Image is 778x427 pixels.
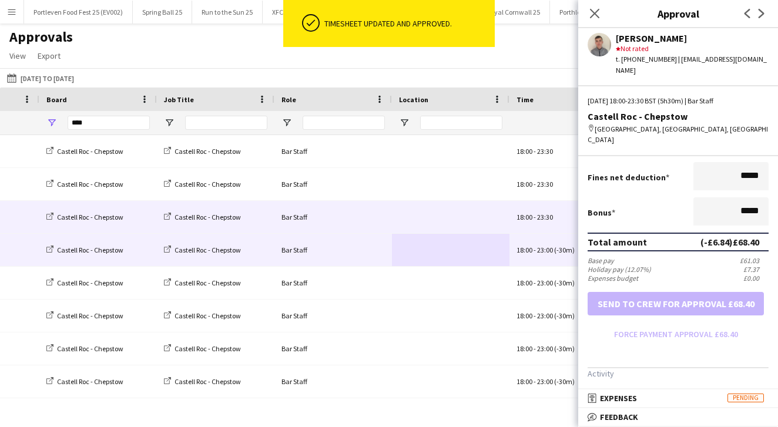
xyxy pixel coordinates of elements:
a: Castell Roc - Chepstow [46,246,123,254]
button: Royal Cornwall 25 [478,1,550,23]
span: Castell Roc - Chepstow [57,377,123,386]
span: 23:30 [537,147,553,156]
span: Castell Roc - Chepstow [175,246,241,254]
span: - [534,278,536,287]
div: £61.03 [740,256,769,265]
button: Porthleven Food Festival 2024 [550,1,658,23]
div: Bar Staff [274,332,392,365]
div: [GEOGRAPHIC_DATA], [GEOGRAPHIC_DATA], [GEOGRAPHIC_DATA] [588,124,769,145]
span: (-30m) [554,311,575,320]
span: (-30m) [554,278,575,287]
div: Bar Staff [274,168,392,200]
span: (-30m) [554,246,575,254]
span: - [534,311,536,320]
span: Location [399,95,428,104]
button: Open Filter Menu [281,117,292,128]
button: Portleven Food Fest 25 (EV002) [24,1,133,23]
span: 18:00 [517,344,532,353]
span: Castell Roc - Chepstow [175,278,241,287]
a: Castell Roc - Chepstow [46,377,123,386]
input: Board Filter Input [68,116,150,130]
span: Castell Roc - Chepstow [175,344,241,353]
span: Castell Roc - Chepstow [57,180,123,189]
span: Castell Roc - Chepstow [57,147,123,156]
span: Expenses [600,393,637,404]
button: XFC, MMA Tournament [263,1,350,23]
a: Castell Roc - Chepstow [46,180,123,189]
button: Spring Ball 25 [133,1,192,23]
div: [PERSON_NAME] [616,33,769,43]
div: Expenses budget [588,274,638,283]
a: Castell Roc - Chepstow [164,246,241,254]
span: Castell Roc - Chepstow [175,213,241,221]
span: Pending [727,394,764,402]
span: 18:00 [517,147,532,156]
button: Open Filter Menu [399,117,410,128]
span: - [534,377,536,386]
a: Castell Roc - Chepstow [164,180,241,189]
a: Castell Roc - Chepstow [164,147,241,156]
div: Timesheet updated and approved. [324,18,490,29]
span: 23:30 [537,180,553,189]
div: Base pay [588,256,614,265]
button: Open Filter Menu [46,117,57,128]
input: Role Filter Input [303,116,385,130]
span: Castell Roc - Chepstow [57,213,123,221]
span: Castell Roc - Chepstow [57,311,123,320]
div: Holiday pay (12.07%) [588,265,651,274]
mat-expansion-panel-header: ExpensesPending [578,389,778,407]
span: 18:00 [517,311,532,320]
span: - [534,344,536,353]
span: Castell Roc - Chepstow [57,246,123,254]
div: Bar Staff [274,267,392,299]
a: View [5,48,31,63]
a: Castell Roc - Chepstow [164,377,241,386]
div: [DATE] 18:00-23:30 BST (5h30m) | Bar Staff [588,96,769,106]
span: 23:00 [537,344,553,353]
a: Castell Roc - Chepstow [164,213,241,221]
div: Bar Staff [274,201,392,233]
span: 23:00 [537,278,553,287]
h3: Approval [578,6,778,21]
span: (-30m) [554,344,575,353]
span: 23:00 [537,246,553,254]
span: 18:00 [517,278,532,287]
span: (-30m) [554,377,575,386]
div: (-£6.84) £68.40 [700,236,759,248]
a: Castell Roc - Chepstow [164,311,241,320]
mat-expansion-panel-header: Feedback [578,408,778,426]
span: 23:00 [537,377,553,386]
div: £0.00 [743,274,769,283]
a: Castell Roc - Chepstow [164,344,241,353]
a: Castell Roc - Chepstow [46,344,123,353]
span: 18:00 [517,180,532,189]
span: Feedback [600,412,638,422]
span: View [9,51,26,61]
span: 18:00 [517,377,532,386]
div: £7.37 [743,265,769,274]
span: 23:00 [537,311,553,320]
span: Role [281,95,296,104]
a: Castell Roc - Chepstow [164,278,241,287]
input: Job Title Filter Input [185,116,267,130]
span: Time [517,95,534,104]
span: - [534,147,536,156]
span: - [534,213,536,221]
button: [DATE] to [DATE] [5,71,76,85]
a: Castell Roc - Chepstow [46,213,123,221]
span: - [534,246,536,254]
span: Castell Roc - Chepstow [175,147,241,156]
span: Job Title [164,95,194,104]
div: Total amount [588,236,647,248]
div: Castell Roc - Chepstow [588,111,769,122]
h3: Activity [588,368,769,379]
span: 23:30 [537,213,553,221]
span: Castell Roc - Chepstow [175,180,241,189]
span: Castell Roc - Chepstow [175,377,241,386]
span: Export [38,51,61,61]
span: 18:00 [517,246,532,254]
span: Castell Roc - Chepstow [57,344,123,353]
div: Not rated [616,43,769,54]
div: Bar Staff [274,300,392,332]
button: Run to the Sun 25 [192,1,263,23]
